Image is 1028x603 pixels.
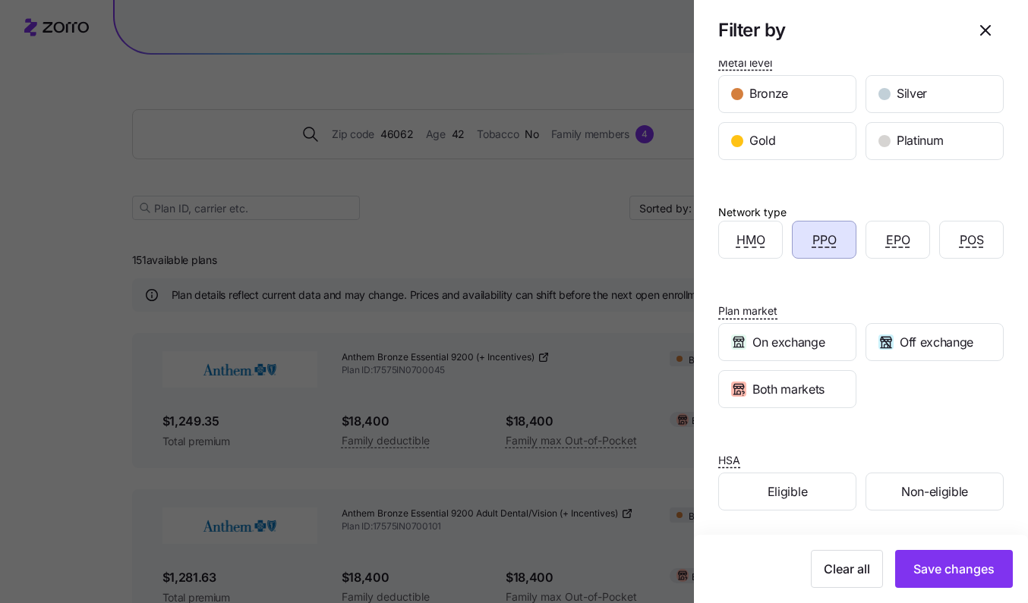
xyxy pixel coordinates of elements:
span: Non-eligible [901,482,968,501]
span: HMO [736,231,765,250]
button: Clear all [811,550,883,588]
span: Off exchange [900,333,973,352]
span: Silver [897,84,927,103]
button: Save changes [895,550,1013,588]
span: EPO [886,231,910,250]
span: Save changes [913,560,995,578]
span: PPO [812,231,837,250]
span: HSA [718,453,740,468]
span: Plan market [718,303,777,319]
span: Metal level [718,55,772,71]
span: Gold [749,131,776,150]
span: POS [960,231,984,250]
span: On exchange [752,333,825,352]
span: Eligible [768,482,807,501]
span: Clear all [824,560,870,578]
span: Both markets [752,380,825,399]
span: Bronze [749,84,788,103]
div: Network type [718,204,787,221]
span: Platinum [897,131,943,150]
h1: Filter by [718,18,955,42]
